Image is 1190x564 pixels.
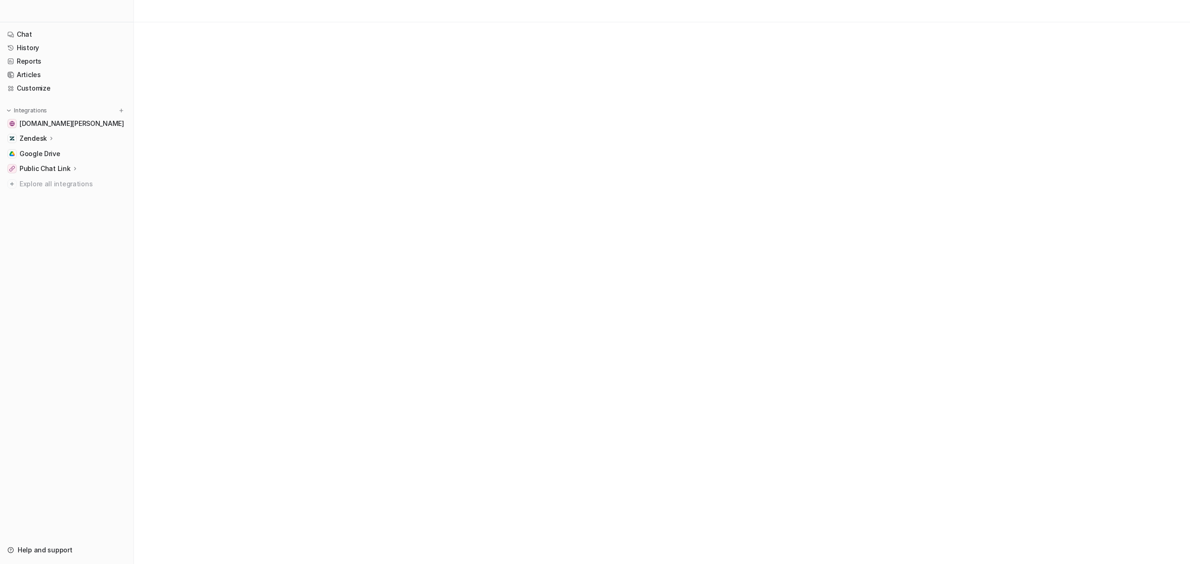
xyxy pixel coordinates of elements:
a: Customize [4,82,130,95]
a: Explore all integrations [4,177,130,190]
a: Google DriveGoogle Drive [4,147,130,160]
span: [DOMAIN_NAME][PERSON_NAME] [20,119,124,128]
img: expand menu [6,107,12,114]
a: Chat [4,28,130,41]
img: menu_add.svg [118,107,125,114]
img: Google Drive [9,151,15,157]
p: Public Chat Link [20,164,71,173]
img: price-agg-sandy.vercel.app [9,121,15,126]
button: Integrations [4,106,50,115]
img: explore all integrations [7,179,17,189]
a: History [4,41,130,54]
a: Reports [4,55,130,68]
a: Help and support [4,544,130,557]
img: Zendesk [9,136,15,141]
a: price-agg-sandy.vercel.app[DOMAIN_NAME][PERSON_NAME] [4,117,130,130]
span: Google Drive [20,149,60,158]
img: Public Chat Link [9,166,15,171]
p: Integrations [14,107,47,114]
p: Zendesk [20,134,47,143]
a: Articles [4,68,130,81]
span: Explore all integrations [20,177,126,191]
